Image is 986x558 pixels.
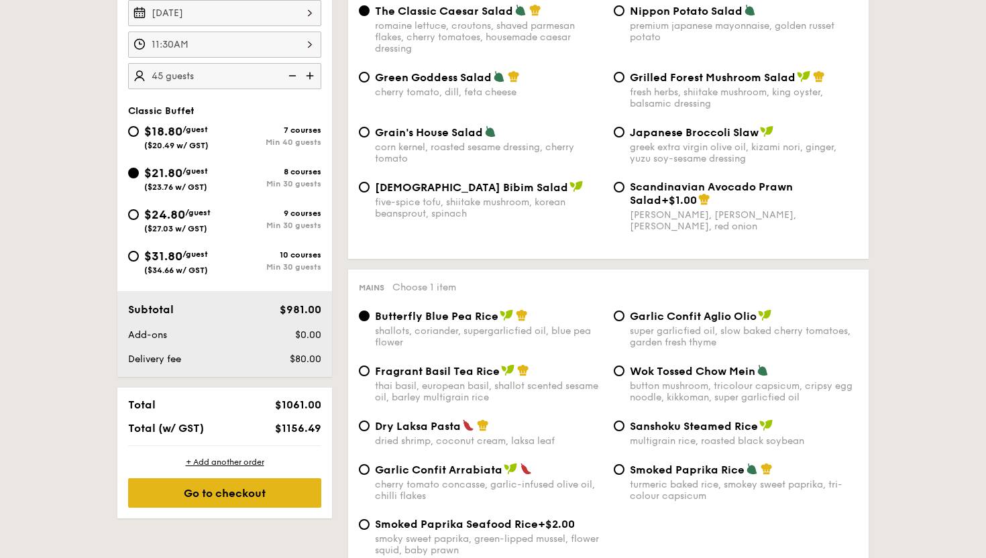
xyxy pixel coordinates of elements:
[128,63,321,89] input: Number of guests
[538,518,575,531] span: +$2.00
[144,207,185,222] span: $24.80
[516,309,528,321] img: icon-chef-hat.a58ddaea.svg
[757,364,769,376] img: icon-vegetarian.fe4039eb.svg
[375,533,603,556] div: smoky sweet paprika, green-lipped mussel, flower squid, baby prawn
[359,72,370,82] input: Green Goddess Saladcherry tomato, dill, feta cheese
[375,325,603,348] div: shallots, coriander, supergarlicfied oil, blue pea flower
[462,419,474,431] img: icon-spicy.37a8142b.svg
[746,463,758,475] img: icon-vegetarian.fe4039eb.svg
[630,420,758,433] span: Sanshoku Steamed Rice
[128,398,156,411] span: Total
[529,4,541,16] img: icon-chef-hat.a58ddaea.svg
[128,457,321,467] div: + Add another order
[359,5,370,16] input: The Classic Caesar Saladromaine lettuce, croutons, shaved parmesan flakes, cherry tomatoes, house...
[477,419,489,431] img: icon-chef-hat.a58ddaea.svg
[225,221,321,230] div: Min 30 guests
[144,182,207,192] span: ($23.76 w/ GST)
[614,464,624,475] input: Smoked Paprika Riceturmeric baked rice, smokey sweet paprika, tri-colour capsicum
[359,421,370,431] input: Dry Laksa Pastadried shrimp, coconut cream, laksa leaf
[392,282,456,293] span: Choose 1 item
[758,309,771,321] img: icon-vegan.f8ff3823.svg
[813,70,825,82] img: icon-chef-hat.a58ddaea.svg
[630,87,858,109] div: fresh herbs, shiitake mushroom, king oyster, balsamic dressing
[630,380,858,403] div: button mushroom, tricolour capsicum, cripsy egg noodle, kikkoman, super garlicfied oil
[630,325,858,348] div: super garlicfied oil, slow baked cherry tomatoes, garden fresh thyme
[375,380,603,403] div: thai basil, european basil, shallot scented sesame oil, barley multigrain rice
[359,519,370,530] input: Smoked Paprika Seafood Rice+$2.00smoky sweet paprika, green-lipped mussel, flower squid, baby prawn
[128,422,204,435] span: Total (w/ GST)
[182,249,208,259] span: /guest
[630,126,759,139] span: Japanese Broccoli Slaw
[359,311,370,321] input: Butterfly Blue Pea Riceshallots, coriander, supergarlicfied oil, blue pea flower
[493,70,505,82] img: icon-vegetarian.fe4039eb.svg
[275,422,321,435] span: $1156.49
[280,303,321,316] span: $981.00
[225,167,321,176] div: 8 courses
[359,366,370,376] input: Fragrant Basil Tea Ricethai basil, european basil, shallot scented sesame oil, barley multigrain ...
[375,365,500,378] span: Fragrant Basil Tea Rice
[630,310,757,323] span: Garlic Confit Aglio Olio
[128,209,139,220] input: $24.80/guest($27.03 w/ GST)9 coursesMin 30 guests
[508,70,520,82] img: icon-chef-hat.a58ddaea.svg
[144,166,182,180] span: $21.80
[744,4,756,16] img: icon-vegetarian.fe4039eb.svg
[375,126,483,139] span: Grain's House Salad
[759,419,773,431] img: icon-vegan.f8ff3823.svg
[185,208,211,217] span: /guest
[375,197,603,219] div: five-spice tofu, shiitake mushroom, korean beansprout, spinach
[128,478,321,508] div: Go to checkout
[375,463,502,476] span: Garlic Confit Arrabiata
[375,435,603,447] div: dried shrimp, coconut cream, laksa leaf
[504,463,517,475] img: icon-vegan.f8ff3823.svg
[614,5,624,16] input: Nippon Potato Saladpremium japanese mayonnaise, golden russet potato
[375,71,492,84] span: Green Goddess Salad
[375,310,498,323] span: Butterfly Blue Pea Rice
[281,63,301,89] img: icon-reduce.1d2dbef1.svg
[501,364,514,376] img: icon-vegan.f8ff3823.svg
[144,266,208,275] span: ($34.66 w/ GST)
[375,181,568,194] span: [DEMOGRAPHIC_DATA] Bibim Salad
[225,250,321,260] div: 10 courses
[225,209,321,218] div: 9 courses
[128,126,139,137] input: $18.80/guest($20.49 w/ GST)7 coursesMin 40 guests
[375,420,461,433] span: Dry Laksa Pasta
[225,262,321,272] div: Min 30 guests
[375,87,603,98] div: cherry tomato, dill, feta cheese
[128,303,174,316] span: Subtotal
[614,182,624,192] input: Scandinavian Avocado Prawn Salad+$1.00[PERSON_NAME], [PERSON_NAME], [PERSON_NAME], red onion
[182,166,208,176] span: /guest
[661,194,697,207] span: +$1.00
[630,5,743,17] span: Nippon Potato Salad
[375,20,603,54] div: romaine lettuce, croutons, shaved parmesan flakes, cherry tomatoes, housemade caesar dressing
[630,71,796,84] span: Grilled Forest Mushroom Salad
[614,311,624,321] input: Garlic Confit Aglio Oliosuper garlicfied oil, slow baked cherry tomatoes, garden fresh thyme
[500,309,513,321] img: icon-vegan.f8ff3823.svg
[375,479,603,502] div: cherry tomato concasse, garlic-infused olive oil, chilli flakes
[630,463,745,476] span: Smoked Paprika Rice
[760,125,773,137] img: icon-vegan.f8ff3823.svg
[182,125,208,134] span: /guest
[128,32,321,58] input: Event time
[225,179,321,188] div: Min 30 guests
[144,249,182,264] span: $31.80
[359,182,370,192] input: [DEMOGRAPHIC_DATA] Bibim Saladfive-spice tofu, shiitake mushroom, korean beansprout, spinach
[359,464,370,475] input: Garlic Confit Arrabiatacherry tomato concasse, garlic-infused olive oil, chilli flakes
[797,70,810,82] img: icon-vegan.f8ff3823.svg
[128,168,139,178] input: $21.80/guest($23.76 w/ GST)8 coursesMin 30 guests
[375,5,513,17] span: The Classic Caesar Salad
[295,329,321,341] span: $0.00
[630,142,858,164] div: greek extra virgin olive oil, kizami nori, ginger, yuzu soy-sesame dressing
[517,364,529,376] img: icon-chef-hat.a58ddaea.svg
[614,127,624,137] input: Japanese Broccoli Slawgreek extra virgin olive oil, kizami nori, ginger, yuzu soy-sesame dressing
[275,398,321,411] span: $1061.00
[630,365,755,378] span: Wok Tossed Chow Mein
[144,141,209,150] span: ($20.49 w/ GST)
[614,72,624,82] input: Grilled Forest Mushroom Saladfresh herbs, shiitake mushroom, king oyster, balsamic dressing
[698,193,710,205] img: icon-chef-hat.a58ddaea.svg
[375,142,603,164] div: corn kernel, roasted sesame dressing, cherry tomato
[484,125,496,137] img: icon-vegetarian.fe4039eb.svg
[375,518,538,531] span: Smoked Paprika Seafood Rice
[761,463,773,475] img: icon-chef-hat.a58ddaea.svg
[301,63,321,89] img: icon-add.58712e84.svg
[128,329,167,341] span: Add-ons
